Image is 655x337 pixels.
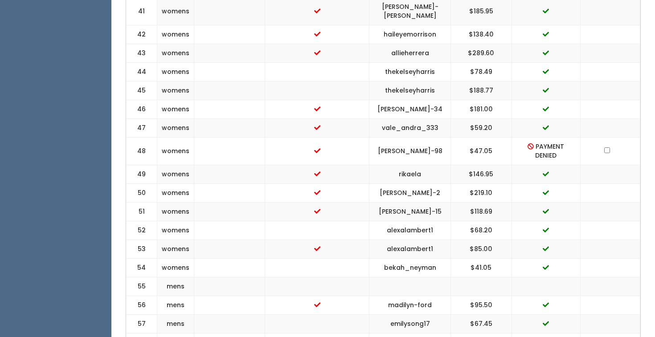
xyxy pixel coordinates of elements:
td: 50 [126,184,157,203]
td: 54 [126,259,157,277]
td: [PERSON_NAME]-2 [369,184,451,203]
td: $47.05 [451,137,512,165]
td: womens [157,100,194,118]
td: womens [157,165,194,184]
td: rikaela [369,165,451,184]
td: 57 [126,314,157,333]
td: $85.00 [451,240,512,259]
td: womens [157,203,194,221]
td: $95.50 [451,296,512,314]
td: $59.20 [451,118,512,137]
td: 56 [126,296,157,314]
td: 48 [126,137,157,165]
td: $78.49 [451,62,512,81]
td: 52 [126,221,157,240]
td: 44 [126,62,157,81]
td: alexalambert1 [369,240,451,259]
td: $188.77 [451,81,512,100]
td: [PERSON_NAME]-98 [369,137,451,165]
td: womens [157,221,194,240]
td: thekelseyharris [369,81,451,100]
td: $219.10 [451,184,512,203]
td: 55 [126,277,157,296]
td: 51 [126,203,157,221]
td: 42 [126,25,157,44]
td: allieherrera [369,44,451,62]
td: womens [157,184,194,203]
td: $118.69 [451,203,512,221]
td: 43 [126,44,157,62]
td: womens [157,44,194,62]
td: $146.95 [451,165,512,184]
td: $41.05 [451,259,512,277]
td: [PERSON_NAME]-15 [369,203,451,221]
td: womens [157,62,194,81]
td: mens [157,296,194,314]
td: $289.60 [451,44,512,62]
td: $68.20 [451,221,512,240]
td: womens [157,240,194,259]
td: alexalambert1 [369,221,451,240]
td: womens [157,25,194,44]
td: bekah_neyman [369,259,451,277]
td: emilysong17 [369,314,451,333]
td: $67.45 [451,314,512,333]
td: madilyn-ford [369,296,451,314]
span: PAYMENT DENIED [535,142,564,160]
td: thekelseyharris [369,62,451,81]
td: womens [157,118,194,137]
td: mens [157,277,194,296]
td: 53 [126,240,157,259]
td: haileyemorrison [369,25,451,44]
td: 49 [126,165,157,184]
td: womens [157,259,194,277]
td: $181.00 [451,100,512,118]
td: [PERSON_NAME]-34 [369,100,451,118]
td: 45 [126,81,157,100]
td: vale_andra_333 [369,118,451,137]
td: $138.40 [451,25,512,44]
td: mens [157,314,194,333]
td: womens [157,81,194,100]
td: womens [157,137,194,165]
td: 46 [126,100,157,118]
td: 47 [126,118,157,137]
